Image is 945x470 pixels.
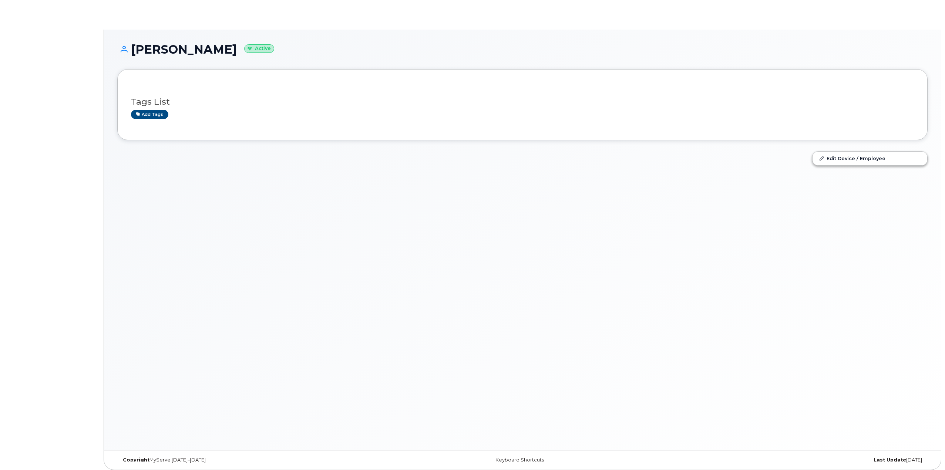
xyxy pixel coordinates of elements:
[244,44,274,53] small: Active
[131,97,914,106] h3: Tags List
[874,457,906,463] strong: Last Update
[117,457,387,463] div: MyServe [DATE]–[DATE]
[813,152,927,165] a: Edit Device / Employee
[658,457,928,463] div: [DATE]
[117,43,928,56] h1: [PERSON_NAME]
[131,110,168,119] a: Add tags
[495,457,544,463] a: Keyboard Shortcuts
[123,457,149,463] strong: Copyright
